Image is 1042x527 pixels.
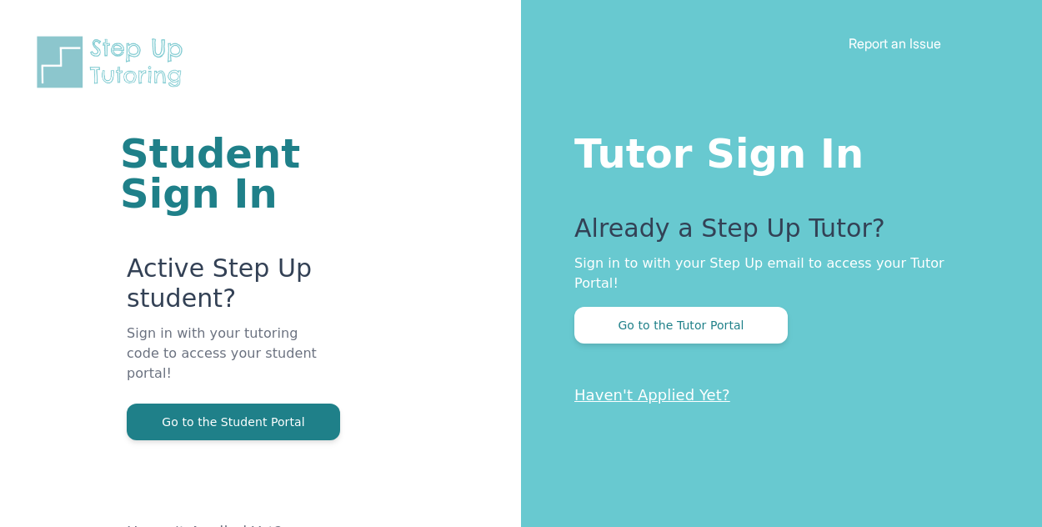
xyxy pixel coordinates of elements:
[574,386,730,404] a: Haven't Applied Yet?
[574,253,975,294] p: Sign in to with your Step Up email to access your Tutor Portal!
[127,404,340,440] button: Go to the Student Portal
[574,127,975,173] h1: Tutor Sign In
[33,33,193,91] img: Step Up Tutoring horizontal logo
[574,317,788,333] a: Go to the Tutor Portal
[574,307,788,344] button: Go to the Tutor Portal
[127,253,321,324] p: Active Step Up student?
[849,35,941,52] a: Report an Issue
[574,213,975,253] p: Already a Step Up Tutor?
[127,324,321,404] p: Sign in with your tutoring code to access your student portal!
[120,133,321,213] h1: Student Sign In
[127,414,340,429] a: Go to the Student Portal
